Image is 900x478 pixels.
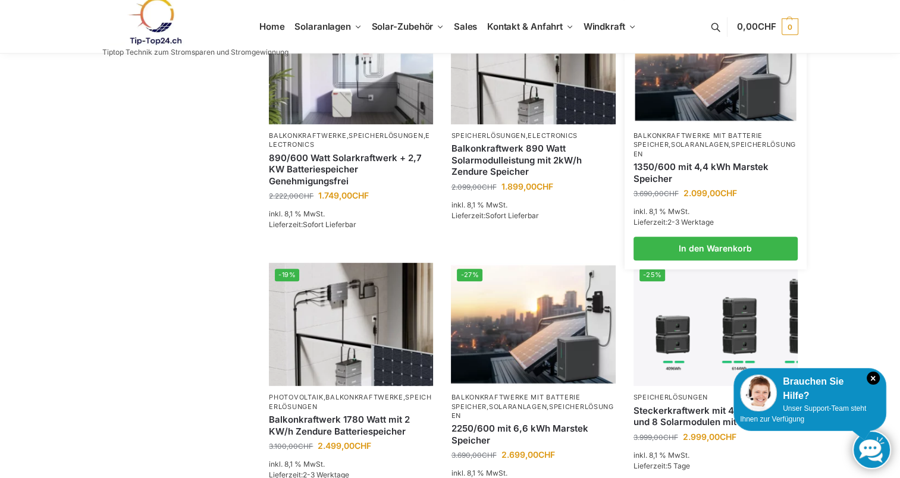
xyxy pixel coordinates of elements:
span: CHF [536,181,553,191]
span: CHF [538,449,554,460]
span: Kontakt & Anfahrt [487,21,563,32]
bdi: 2.222,00 [269,191,313,200]
span: CHF [481,451,496,460]
span: CHF [298,442,313,451]
bdi: 3.999,00 [634,433,678,442]
p: inkl. 8,1 % MwSt. [634,206,798,217]
span: Lieferzeit: [269,220,356,229]
a: Balkonkraftwerk 890 Watt Solarmodulleistung mit 2kW/h Zendure Speicher [451,143,615,178]
a: 890/600 Watt Solarkraftwerk + 2,7 KW Batteriespeicher Genehmigungsfrei [269,152,433,187]
a: Steckerkraftwerk mit 4 KW Speicher und 8 Solarmodulen mit 3600 Watt [634,405,798,428]
span: Lieferzeit: [634,461,690,470]
span: Unser Support-Team steht Ihnen zur Verfügung [740,404,866,423]
span: CHF [663,433,678,442]
a: Balkonkraftwerke mit Batterie Speicher [451,393,580,410]
span: CHF [664,189,679,198]
a: Solaranlagen [671,140,729,149]
span: CHF [481,183,496,191]
bdi: 2.999,00 [683,432,736,442]
span: Sofort Lieferbar [303,220,356,229]
span: 5 Tage [667,461,690,470]
a: Balkonkraftwerk 1780 Watt mit 2 KW/h Zendure Batteriespeicher [269,414,433,437]
a: -27%Balkonkraftwerk mit Marstek Speicher [451,263,615,386]
span: CHF [720,188,737,198]
a: 2250/600 mit 6,6 kWh Marstek Speicher [451,423,615,446]
p: inkl. 8,1 % MwSt. [269,459,433,470]
bdi: 2.499,00 [318,441,371,451]
bdi: 2.099,00 [683,188,737,198]
span: Solar-Zubehör [372,21,434,32]
p: inkl. 8,1 % MwSt. [451,200,615,210]
bdi: 2.099,00 [451,183,496,191]
a: -43%Balkonkraftwerk mit Marstek Speicher [635,2,796,123]
p: , , [269,131,433,150]
a: Electronics [269,131,430,149]
span: CHF [720,432,736,442]
span: CHF [352,190,369,200]
a: Speicherlösungen [451,402,613,420]
bdi: 3.690,00 [634,189,679,198]
img: Balkonkraftwerk mit Marstek Speicher [451,263,615,386]
span: Sales [454,21,478,32]
span: 0 [782,18,798,35]
a: 0,00CHF 0 [737,9,798,45]
span: CHF [758,21,776,32]
p: , , [451,393,615,420]
span: 2-3 Werktage [667,218,714,227]
bdi: 2.699,00 [501,449,554,460]
bdi: 1.899,00 [501,181,553,191]
a: -25%Steckerkraftwerk mit 4 KW Speicher und 8 Solarmodulen mit 3600 Watt [634,263,798,386]
img: Steckerkraftwerk mit 4 KW Speicher und 8 Solarmodulen mit 3600 Watt [634,263,798,386]
span: Lieferzeit: [634,218,714,227]
span: CHF [355,441,371,451]
span: Solaranlagen [294,21,351,32]
a: Speicherlösungen [349,131,423,140]
span: CHF [299,191,313,200]
bdi: 3.690,00 [451,451,496,460]
span: Lieferzeit: [451,211,538,220]
a: -21%Steckerkraftwerk mit 2,7kwh-Speicher [269,1,433,124]
p: Tiptop Technik zum Stromsparen und Stromgewinnung [102,49,288,56]
a: In den Warenkorb legen: „1350/600 mit 4,4 kWh Marstek Speicher“ [634,237,798,260]
p: , , [634,131,798,159]
span: 0,00 [737,21,776,32]
p: , [451,131,615,140]
img: Steckerkraftwerk mit 2,7kwh-Speicher [269,1,433,124]
a: -19%Zendure-solar-flow-Batteriespeicher für Balkonkraftwerke [269,263,433,386]
p: inkl. 8,1 % MwSt. [269,209,433,219]
a: 1350/600 mit 4,4 kWh Marstek Speicher [634,161,798,184]
a: Balkonkraftwerke [325,393,403,401]
bdi: 3.100,00 [269,442,313,451]
p: inkl. 8,1 % MwSt. [634,450,798,461]
a: Speicherlösungen [269,393,431,410]
a: Speicherlösungen [634,140,796,158]
i: Schließen [867,372,880,385]
div: Brauchen Sie Hilfe? [740,375,880,403]
a: Solaranlagen [489,402,547,411]
a: Balkonkraftwerke mit Batterie Speicher [634,131,763,149]
a: Balkonkraftwerke [269,131,346,140]
a: Photovoltaik [269,393,323,401]
span: Sofort Lieferbar [485,211,538,220]
img: Zendure-solar-flow-Batteriespeicher für Balkonkraftwerke [269,263,433,386]
img: Customer service [740,375,777,411]
a: Electronics [528,131,578,140]
a: -10%Balkonkraftwerk 890 Watt Solarmodulleistung mit 2kW/h Zendure Speicher [451,1,615,124]
a: Speicherlösungen [451,131,525,140]
img: Balkonkraftwerk mit Marstek Speicher [635,2,796,123]
span: Windkraft [584,21,625,32]
img: Balkonkraftwerk 890 Watt Solarmodulleistung mit 2kW/h Zendure Speicher [451,1,615,124]
bdi: 1.749,00 [318,190,369,200]
p: , , [269,393,433,411]
a: Speicherlösungen [634,393,708,401]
